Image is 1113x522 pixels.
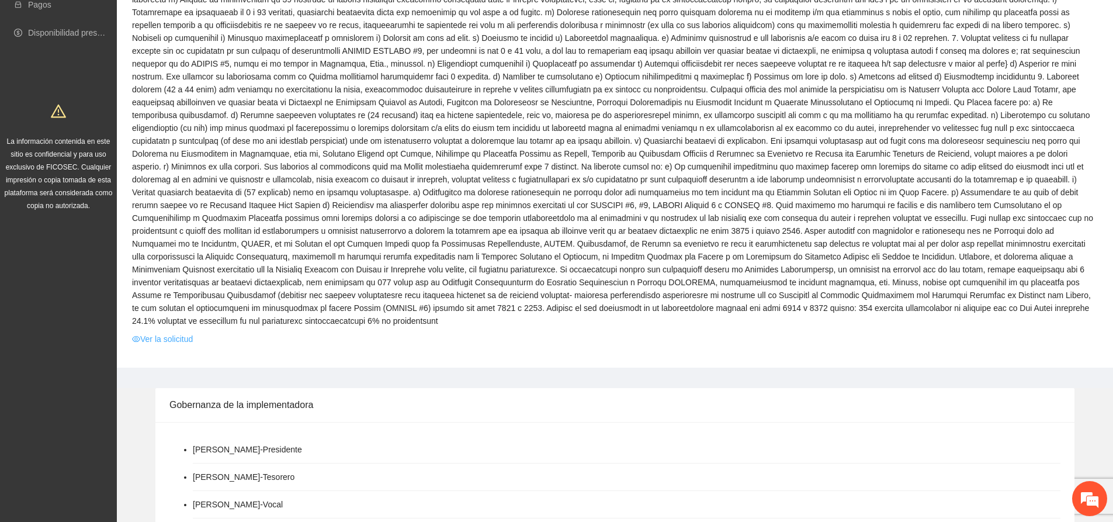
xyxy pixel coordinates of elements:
li: [PERSON_NAME] - Tesorero [193,471,294,483]
textarea: Escriba su mensaje y pulse “Intro” [6,319,223,360]
span: eye [132,335,140,343]
li: [PERSON_NAME] - Vocal [193,498,283,511]
li: [PERSON_NAME] - Presidente [193,443,302,456]
span: La información contenida en este sitio es confidencial y para uso exclusivo de FICOSEC. Cualquier... [5,137,113,210]
div: Chatee con nosotros ahora [61,60,196,75]
div: Gobernanza de la implementadora [169,388,1060,421]
a: eyeVer la solicitud [132,333,193,345]
div: Minimizar ventana de chat en vivo [192,6,220,34]
span: warning [51,103,66,119]
a: Disponibilidad presupuestal [28,28,128,37]
span: Estamos en línea. [68,156,161,274]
